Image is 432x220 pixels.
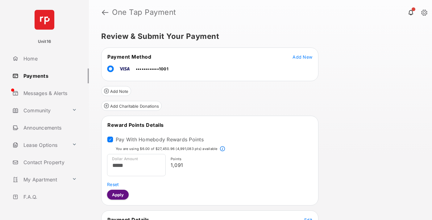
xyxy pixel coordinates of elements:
[116,136,204,143] label: Pay With Homebody Rewards Points
[10,172,69,187] a: My Apartment
[107,54,151,60] span: Payment Method
[10,120,89,135] a: Announcements
[171,161,310,169] p: 1,091
[101,86,131,96] button: Add Note
[116,146,218,152] p: You are using $6.00 of $27,450.96 (4,991,083 pts) available
[293,54,312,60] button: Add New
[101,101,162,111] button: Add Charitable Donations
[171,156,310,162] p: Points
[10,68,89,83] a: Payments
[10,138,69,152] a: Lease Options
[38,39,51,45] p: Unit16
[35,10,54,30] img: svg+xml;base64,PHN2ZyB4bWxucz0iaHR0cDovL3d3dy53My5vcmcvMjAwMC9zdmciIHdpZHRoPSI2NCIgaGVpZ2h0PSI2NC...
[112,9,176,16] strong: One Tap Payment
[107,182,119,187] span: Reset
[10,103,69,118] a: Community
[101,33,415,40] h5: Review & Submit Your Payment
[107,181,119,187] button: Reset
[107,190,129,200] button: Apply
[10,189,89,204] a: F.A.Q.
[10,155,89,170] a: Contact Property
[10,86,89,101] a: Messages & Alerts
[107,122,164,128] span: Reward Points Details
[10,51,89,66] a: Home
[136,66,168,71] span: ••••••••••••1001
